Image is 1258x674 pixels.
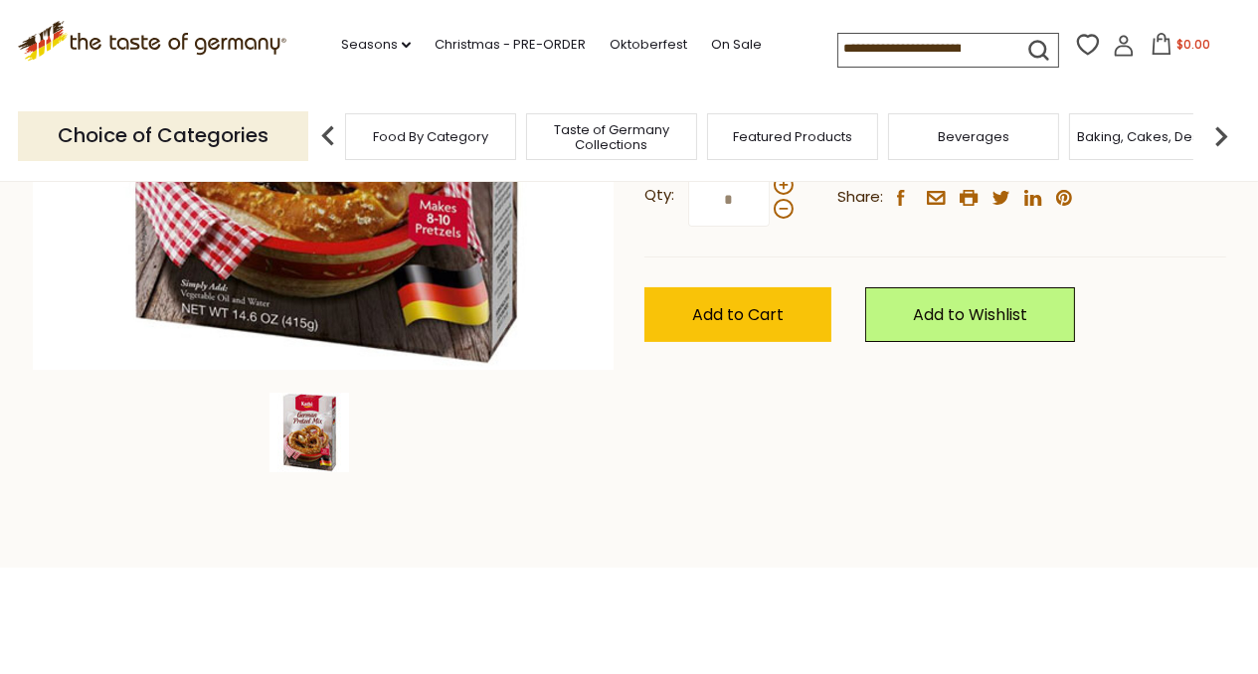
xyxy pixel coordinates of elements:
a: Food By Category [373,129,488,144]
a: Featured Products [733,129,852,144]
span: Add to Cart [692,303,784,326]
button: $0.00 [1139,33,1223,63]
a: Seasons [341,34,411,56]
img: Kathi German Pretzel Baking Mix Kit, 14.6 oz [270,393,349,472]
p: Choice of Categories [18,111,308,160]
a: On Sale [711,34,762,56]
button: Add to Cart [644,287,831,342]
a: Christmas - PRE-ORDER [435,34,586,56]
a: Add to Wishlist [865,287,1075,342]
img: previous arrow [308,116,348,156]
a: Oktoberfest [610,34,687,56]
a: Taste of Germany Collections [532,122,691,152]
input: Qty: [688,172,770,227]
img: next arrow [1201,116,1241,156]
a: Beverages [938,129,1009,144]
strong: Qty: [644,183,674,208]
span: Share: [837,185,883,210]
a: Baking, Cakes, Desserts [1078,129,1232,144]
span: $0.00 [1176,36,1210,53]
